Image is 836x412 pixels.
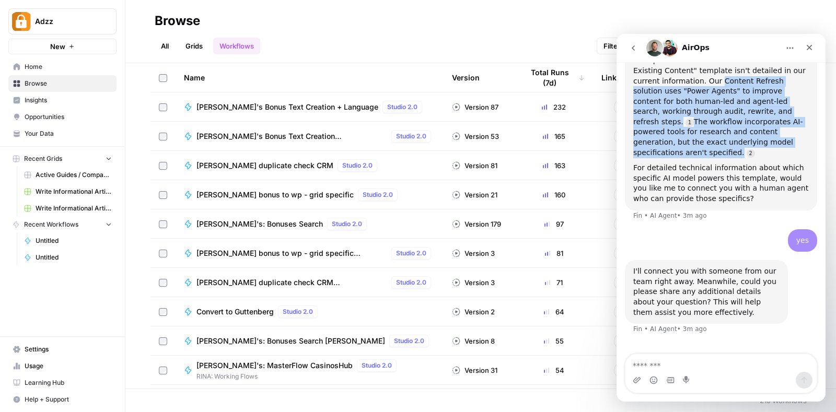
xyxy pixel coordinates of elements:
a: Untitled [19,232,117,249]
a: [PERSON_NAME] bonus to wp - grid specificStudio 2.0 [184,189,435,201]
span: Help + Support [25,395,112,404]
span: [PERSON_NAME]'s Bonus Text Creation [PERSON_NAME] [196,131,387,142]
a: Usage [8,358,117,374]
button: 1 [614,362,642,379]
span: Active Guides / Compact KW Strategy [36,170,112,180]
span: [PERSON_NAME] duplicate check CRM [196,160,333,171]
div: Version 87 [452,102,498,112]
span: [PERSON_NAME] bonus to wp - grid specific [PERSON_NAME] [196,248,387,258]
a: Write Informational Article (1) [19,200,117,217]
span: [PERSON_NAME] bonus to wp - grid specific [196,190,354,200]
div: Name [184,63,435,92]
span: Learning Hub [25,378,112,387]
button: 1 [614,157,642,174]
span: Adzz [35,16,98,27]
button: Recent Grids [8,151,117,167]
button: New [8,39,117,54]
span: Studio 2.0 [363,190,393,199]
div: Version [452,63,480,92]
button: 1 [614,186,642,203]
img: Adzz Logo [12,12,31,31]
span: [PERSON_NAME]'s: Bonuses Search [PERSON_NAME] [196,336,385,346]
span: Studio 2.0 [342,161,373,170]
div: Version 53 [452,131,499,142]
div: 97 [523,219,585,229]
span: Opportunities [25,112,112,122]
a: [PERSON_NAME] duplicate check CRMStudio 2.0 [184,159,435,172]
button: 1 [614,216,642,232]
span: Filter [603,41,620,51]
a: [PERSON_NAME] bonus to wp - grid specific [PERSON_NAME]Studio 2.0 [184,247,435,260]
div: 64 [523,307,585,317]
button: Filter [597,38,636,54]
span: Studio 2.0 [396,278,426,287]
a: Learning Hub [8,374,117,391]
div: 160 [523,190,585,200]
div: Version 3 [452,248,495,258]
span: New [50,41,65,52]
div: Version 8 [452,336,495,346]
div: 55 [523,336,585,346]
span: Studio 2.0 [362,361,392,370]
span: Untitled [36,253,112,262]
a: [PERSON_NAME]'s: MasterFlow CasinosHubStudio 2.0RINA: Working Flows [184,359,435,381]
div: 54 [523,365,585,375]
div: Version 81 [452,160,497,171]
button: 1 [614,99,642,115]
div: 81 [523,248,585,258]
div: 163 [523,160,585,171]
span: Untitled [36,236,112,245]
span: Studio 2.0 [396,249,426,258]
div: Version 31 [452,365,497,375]
span: Usage [25,361,112,371]
span: Browse [25,79,112,88]
a: Insights [8,92,117,109]
a: Settings [8,341,117,358]
a: Active Guides / Compact KW Strategy [19,167,117,183]
span: Your Data [25,129,112,138]
span: RINA: Working Flows [196,372,401,381]
a: Untitled [19,249,117,266]
button: 1 [614,274,642,291]
a: [PERSON_NAME]'s: Bonuses Search [PERSON_NAME]Studio 2.0 [184,335,435,347]
span: Studio 2.0 [387,102,417,112]
span: Recent Workflows [24,220,78,229]
a: [PERSON_NAME] duplicate check CRM [PERSON_NAME]Studio 2.0 [184,276,435,289]
button: Workspace: Adzz [8,8,117,34]
span: [PERSON_NAME]'s: Bonuses Search [196,219,323,229]
span: Studio 2.0 [332,219,362,229]
button: 1 [614,128,642,145]
div: Version 21 [452,190,497,200]
span: Recent Grids [24,154,62,163]
a: All [155,38,175,54]
a: [PERSON_NAME]'s Bonus Text Creation + LanguageStudio 2.0 [184,101,435,113]
div: Linked Grids [601,63,647,92]
span: Home [25,62,112,72]
div: Version 179 [452,219,501,229]
span: Settings [25,345,112,354]
div: Version 3 [452,277,495,288]
div: Browse [155,13,200,29]
span: [PERSON_NAME]'s: MasterFlow CasinosHub [196,360,353,371]
a: [PERSON_NAME]'s: Bonuses SearchStudio 2.0 [184,218,435,230]
span: Insights [25,96,112,105]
